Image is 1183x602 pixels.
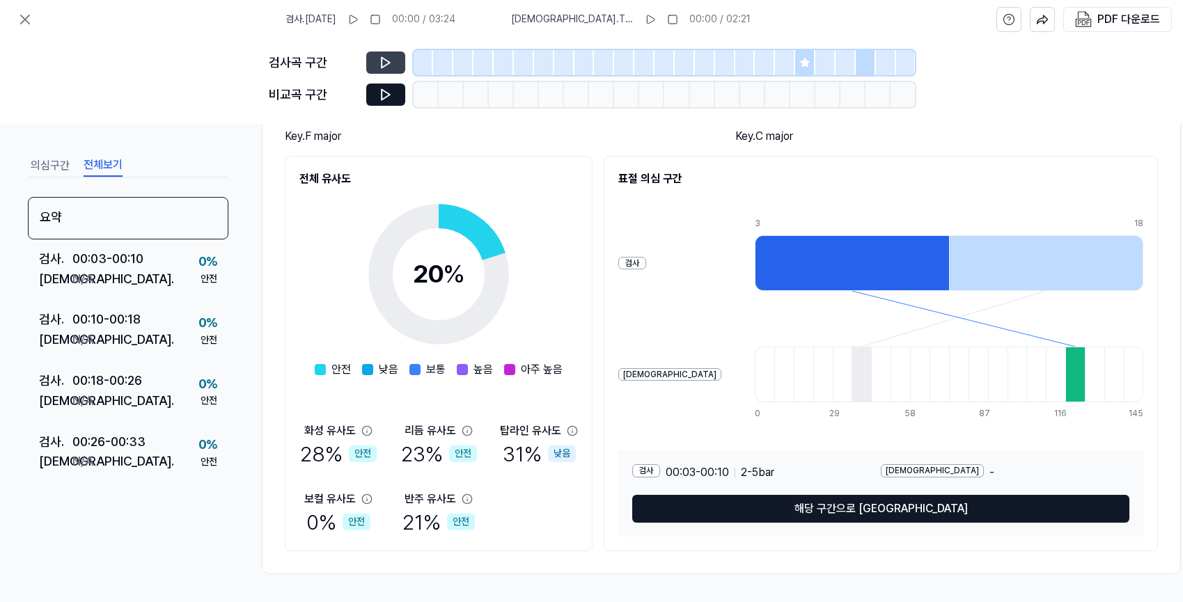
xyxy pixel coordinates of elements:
button: 해당 구간으로 [GEOGRAPHIC_DATA] [632,495,1129,523]
svg: help [1003,13,1015,26]
div: [DEMOGRAPHIC_DATA] . [39,452,72,472]
div: 탑라인 유사도 [500,422,561,439]
div: 안전 [449,445,477,462]
div: [DEMOGRAPHIC_DATA] . [39,330,72,350]
div: 리듬 유사도 [405,422,456,439]
div: [DEMOGRAPHIC_DATA] [618,368,721,381]
span: 2 - 5 bar [741,464,774,481]
div: 비교곡 구간 [269,85,358,105]
div: 00:00 / 03:24 [392,13,455,26]
div: 00:03 - 00:10 [72,249,143,269]
div: 00:26 - 00:33 [72,432,146,452]
div: 화성 유사도 [304,422,356,439]
div: 검사 [618,257,646,270]
div: 안전 [201,333,217,347]
div: 안전 [201,455,217,469]
div: 28 % [300,439,377,468]
div: 18 [1134,218,1143,230]
div: 반주 유사도 [405,491,456,507]
div: 0 [755,408,774,420]
div: 낮음 [548,445,576,462]
div: 검사 . [39,493,72,513]
div: 00:10 - 00:18 [72,310,141,330]
div: 58 [904,408,924,420]
div: 0 % [306,507,370,537]
img: PDF Download [1075,11,1092,28]
span: 00:03 - 00:10 [666,464,729,481]
div: [DEMOGRAPHIC_DATA] . [39,391,72,411]
div: 검사 . [39,249,72,269]
div: 안전 [201,272,217,286]
div: 검사 . [39,371,72,391]
button: PDF 다운로드 [1072,8,1163,31]
h2: 표절 의심 구간 [618,171,1143,187]
div: 안전 [343,514,370,530]
div: 3 [755,218,949,230]
div: 보컬 유사도 [304,491,356,507]
button: 의심구간 [31,155,70,177]
span: % [443,259,465,289]
div: [DEMOGRAPHIC_DATA] [881,464,984,477]
div: N/A [72,452,93,472]
div: 0 % [198,313,217,333]
div: 23 % [401,439,477,468]
button: help [996,7,1021,32]
div: 00:00 / 02:21 [689,13,751,26]
span: 높음 [473,361,493,378]
div: 87 [979,408,998,420]
div: 31 % [503,439,576,468]
div: 00:33 - 00:41 [72,493,144,513]
span: 안전 [331,361,351,378]
div: 검사곡 구간 [269,53,358,73]
div: 145 [1129,408,1143,420]
div: 21 % [402,507,475,537]
div: N/A [72,269,93,290]
h2: 전체 유사도 [299,171,578,187]
div: 0 % [198,435,217,455]
div: 안전 [349,445,377,462]
div: N/A [72,391,93,411]
div: 116 [1054,408,1074,420]
div: 0 % [198,252,217,272]
div: 검사 . [39,432,72,452]
div: 요약 [28,197,228,239]
div: 00:18 - 00:26 [72,371,142,391]
div: 0 % [198,374,217,395]
span: 낮음 [379,361,398,378]
span: 아주 높음 [521,361,563,378]
div: PDF 다운로드 [1097,10,1160,29]
div: 검사 . [39,310,72,330]
div: 20 [413,255,465,293]
img: share [1036,13,1049,26]
div: 검사 [632,464,660,477]
div: Key. F major [285,128,707,145]
div: 안전 [201,394,217,408]
button: 전체보기 [84,155,123,177]
span: [DEMOGRAPHIC_DATA] . Think of you [511,13,634,26]
span: 검사 . [DATE] [285,13,336,26]
span: 보통 [426,361,446,378]
div: - [881,464,1129,481]
div: Key. C major [735,128,1158,145]
div: 29 [829,408,849,420]
div: [DEMOGRAPHIC_DATA] . [39,269,72,290]
div: N/A [72,330,93,350]
div: 안전 [447,514,475,530]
